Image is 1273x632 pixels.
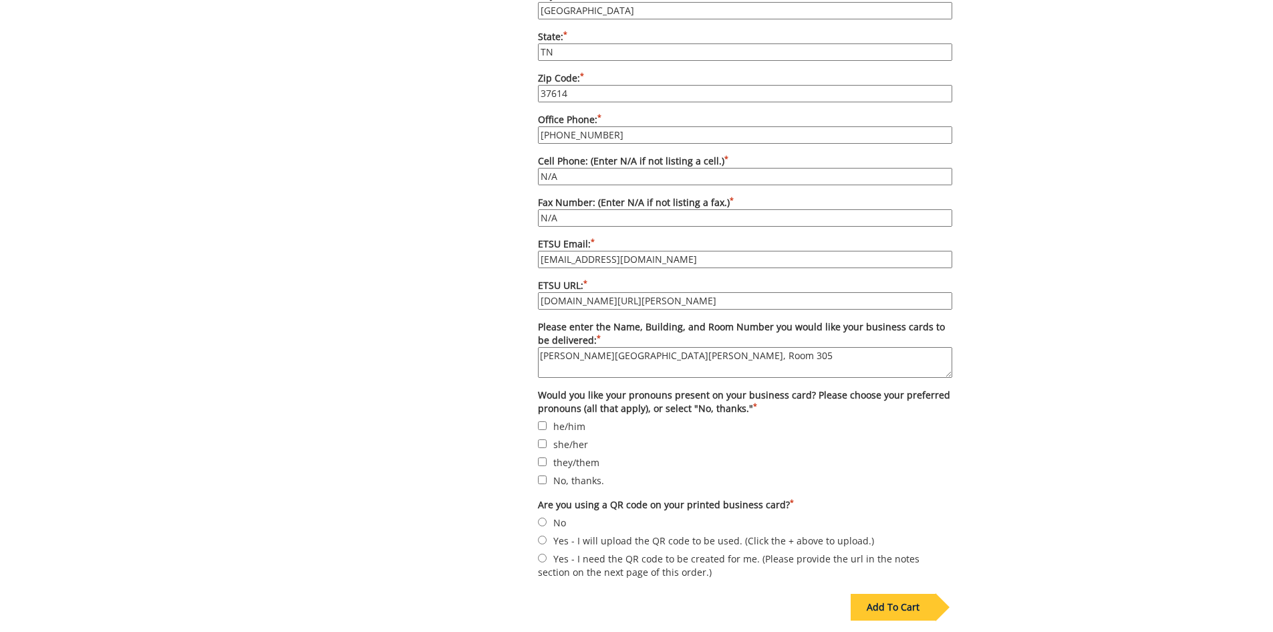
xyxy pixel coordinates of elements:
[538,389,952,415] label: Would you like your pronouns present on your business card? Please choose your preferred pronouns...
[538,518,547,526] input: No
[538,419,952,433] label: he/him
[538,168,952,185] input: Cell Phone: (Enter N/A if not listing a cell.)*
[538,455,952,469] label: they/them
[538,515,952,530] label: No
[538,279,952,310] label: ETSU URL:
[538,209,952,227] input: Fax Number: (Enter N/A if not listing a fax.)*
[538,476,547,484] input: No, thanks.
[538,237,952,268] label: ETSU Email:
[538,536,547,544] input: Yes - I will upload the QR code to be used. (Click the + above to upload.)
[538,126,952,144] input: Office Phone:*
[538,72,952,102] label: Zip Code:
[538,2,952,19] input: City:*
[538,196,952,227] label: Fax Number: (Enter N/A if not listing a fax.)
[538,320,952,378] label: Please enter the Name, Building, and Room Number you would like your business cards to be delivered:
[538,437,952,451] label: she/her
[538,533,952,548] label: Yes - I will upload the QR code to be used. (Click the + above to upload.)
[538,551,952,579] label: Yes - I need the QR code to be created for me. (Please provide the url in the notes section on th...
[538,30,952,61] label: State:
[538,292,952,310] input: ETSU URL:*
[538,554,547,562] input: Yes - I need the QR code to be created for me. (Please provide the url in the notes section on th...
[538,154,952,185] label: Cell Phone: (Enter N/A if not listing a cell.)
[851,594,936,621] div: Add To Cart
[538,439,547,448] input: she/her
[538,473,952,488] label: No, thanks.
[538,457,547,466] input: they/them
[538,43,952,61] input: State:*
[538,498,952,512] label: Are you using a QR code on your printed business card?
[538,85,952,102] input: Zip Code:*
[538,421,547,430] input: he/him
[538,251,952,268] input: ETSU Email:*
[538,347,952,378] textarea: Please enter the Name, Building, and Room Number you would like your business cards to be deliver...
[538,113,952,144] label: Office Phone:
